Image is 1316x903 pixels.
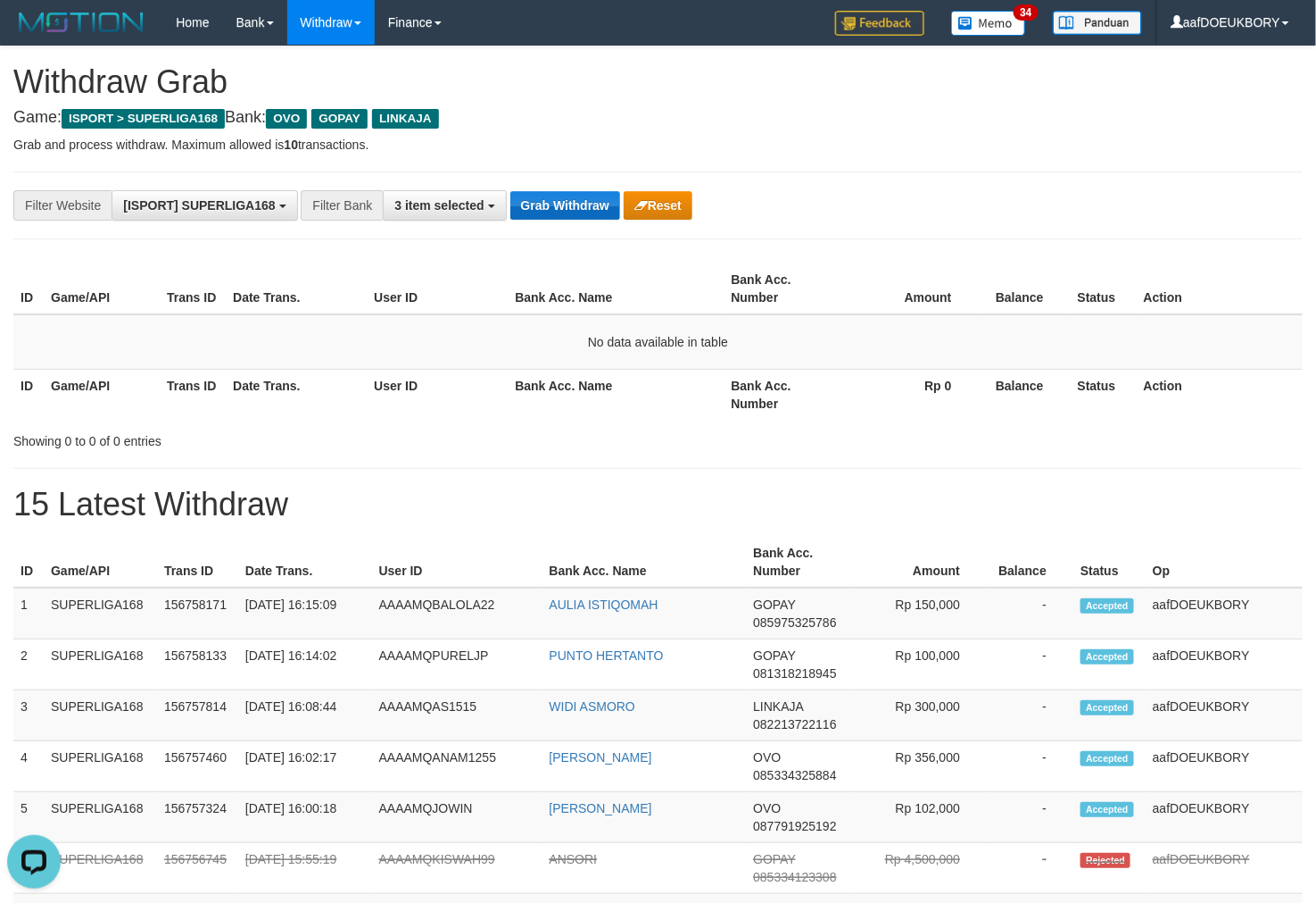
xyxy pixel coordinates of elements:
[383,190,506,221] button: 3 item selected
[13,537,44,588] th: ID
[550,699,635,714] a: WIDI ASMORO
[44,537,157,588] th: Game/API
[508,263,724,314] th: Bank Acc. Name
[624,191,692,220] button: Reset
[372,109,439,129] span: LINKAJA
[987,640,1073,690] td: -
[44,741,157,792] td: SUPERLIGA168
[238,537,372,588] th: Date Trans.
[44,640,157,690] td: SUPERLIGA168
[1146,640,1303,690] td: aafDOEUKBORY
[856,640,987,690] td: Rp 100,000
[13,190,112,221] div: Filter Website
[13,263,44,314] th: ID
[1146,741,1303,792] td: aafDOEUKBORY
[157,792,238,843] td: 156757324
[1080,802,1134,817] span: Accepted
[226,263,367,314] th: Date Trans.
[1080,598,1134,614] span: Accepted
[550,801,652,815] a: [PERSON_NAME]
[284,138,298,152] strong: 10
[753,615,836,630] span: Copy 085975325786 to clipboard
[550,648,664,663] a: PUNTO HERTANTO
[1073,537,1146,588] th: Status
[266,109,307,129] span: OVO
[238,640,372,690] td: [DATE] 16:14:02
[13,487,1303,523] h1: 15 Latest Withdraw
[1080,700,1134,715] span: Accepted
[226,369,367,420] th: Date Trans.
[987,588,1073,640] td: -
[372,690,542,741] td: AAAAMQAS1515
[13,109,1303,127] h4: Game: Bank:
[856,741,987,792] td: Rp 356,000
[856,537,987,588] th: Amount
[753,699,803,714] span: LINKAJA
[238,792,372,843] td: [DATE] 16:00:18
[550,598,658,612] a: AULIA ISTIQOMAH
[7,7,61,61] button: Open LiveChat chat widget
[753,870,836,884] span: Copy 085334123308 to clipboard
[550,852,598,866] a: ANSORI
[542,537,747,588] th: Bank Acc. Name
[157,690,238,741] td: 156757814
[367,369,508,420] th: User ID
[979,263,1071,314] th: Balance
[44,263,160,314] th: Game/API
[44,843,157,894] td: SUPERLIGA168
[1071,263,1137,314] th: Status
[1071,369,1137,420] th: Status
[372,537,542,588] th: User ID
[372,640,542,690] td: AAAAMQPURELJP
[753,648,795,663] span: GOPAY
[746,537,856,588] th: Bank Acc. Number
[753,801,781,815] span: OVO
[1146,690,1303,741] td: aafDOEUKBORY
[13,690,44,741] td: 3
[840,263,979,314] th: Amount
[753,666,836,681] span: Copy 081318218945 to clipboard
[987,792,1073,843] td: -
[13,792,44,843] td: 5
[13,136,1303,154] p: Grab and process withdraw. Maximum allowed is transactions.
[724,263,840,314] th: Bank Acc. Number
[1053,11,1142,35] img: panduan.png
[112,190,297,221] button: [ISPORT] SUPERLIGA168
[157,537,238,588] th: Trans ID
[987,741,1073,792] td: -
[753,819,836,833] span: Copy 087791925192 to clipboard
[1080,853,1130,868] span: Rejected
[372,741,542,792] td: AAAAMQANAM1255
[13,64,1303,100] h1: Withdraw Grab
[13,314,1303,370] td: No data available in table
[753,598,795,612] span: GOPAY
[13,640,44,690] td: 2
[550,750,652,765] a: [PERSON_NAME]
[311,109,368,129] span: GOPAY
[835,11,924,36] img: Feedback.jpg
[510,191,620,220] button: Grab Withdraw
[987,537,1073,588] th: Balance
[987,843,1073,894] td: -
[157,588,238,640] td: 156758171
[508,369,724,420] th: Bank Acc. Name
[160,369,226,420] th: Trans ID
[13,9,149,36] img: MOTION_logo.png
[13,588,44,640] td: 1
[62,109,225,129] span: ISPORT > SUPERLIGA168
[724,369,840,420] th: Bank Acc. Number
[1146,588,1303,640] td: aafDOEUKBORY
[13,741,44,792] td: 4
[856,588,987,640] td: Rp 150,000
[1146,843,1303,894] td: aafDOEUKBORY
[856,792,987,843] td: Rp 102,000
[1137,263,1303,314] th: Action
[1014,4,1038,21] span: 34
[238,843,372,894] td: [DATE] 15:55:19
[123,198,275,213] span: [ISPORT] SUPERLIGA168
[157,741,238,792] td: 156757460
[1137,369,1303,420] th: Action
[238,690,372,741] td: [DATE] 16:08:44
[238,588,372,640] td: [DATE] 16:15:09
[13,425,535,450] div: Showing 0 to 0 of 0 entries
